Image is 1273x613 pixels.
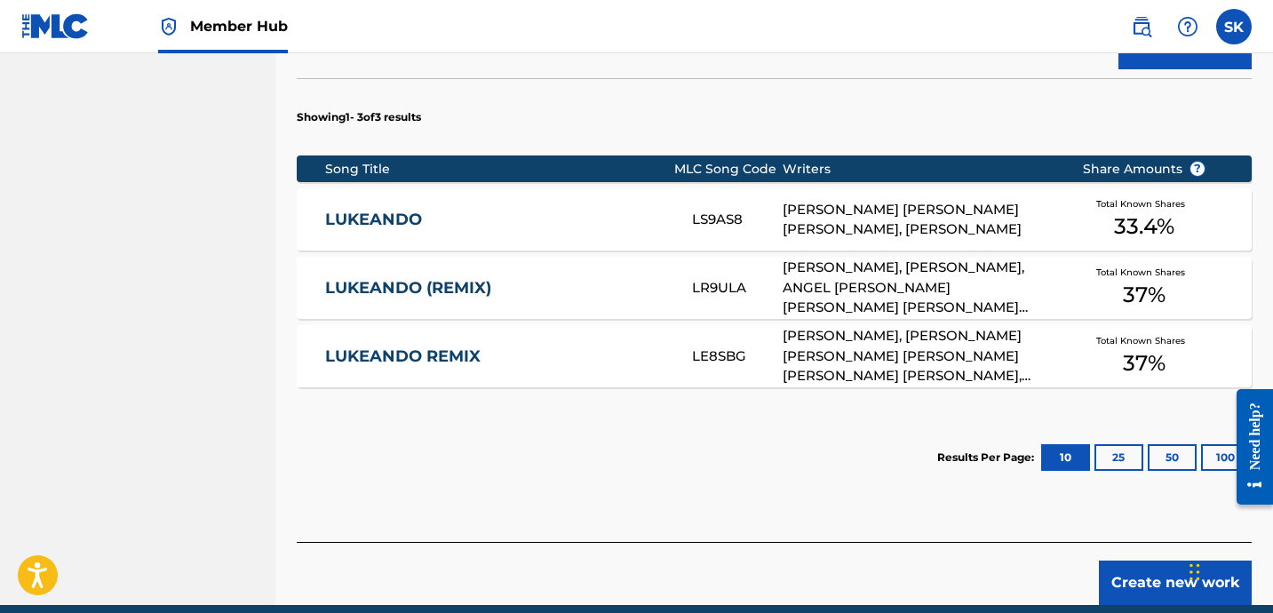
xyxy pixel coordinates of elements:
iframe: Resource Center [1223,376,1273,519]
iframe: Chat Widget [1184,528,1273,613]
img: MLC Logo [21,13,90,39]
div: Drag [1189,545,1200,599]
span: Total Known Shares [1096,197,1192,211]
span: 37 % [1123,279,1166,311]
button: 100 [1201,444,1250,471]
a: LUKEANDO REMIX [325,346,668,367]
span: ? [1190,162,1205,176]
img: Top Rightsholder [158,16,179,37]
img: help [1177,16,1198,37]
div: User Menu [1216,9,1252,44]
div: [PERSON_NAME], [PERSON_NAME] [PERSON_NAME] [PERSON_NAME] [PERSON_NAME] [PERSON_NAME], [PERSON_NAM... [783,326,1054,386]
a: LUKEANDO [325,210,668,230]
div: [PERSON_NAME], [PERSON_NAME], ANGEL [PERSON_NAME] [PERSON_NAME] [PERSON_NAME] [PERSON_NAME] [PERS... [783,258,1054,318]
div: MLC Song Code [674,160,784,179]
p: Showing 1 - 3 of 3 results [297,109,421,125]
button: Create new work [1099,561,1252,605]
div: Writers [783,160,1054,179]
a: Public Search [1124,9,1159,44]
span: Member Hub [190,16,288,36]
span: Total Known Shares [1096,334,1192,347]
div: Help [1170,9,1205,44]
span: 33.4 % [1114,211,1174,243]
div: LR9ULA [692,278,783,299]
button: 10 [1041,444,1090,471]
span: Total Known Shares [1096,266,1192,279]
p: Results Per Page: [937,450,1038,466]
div: LE8SBG [692,346,783,367]
div: [PERSON_NAME] [PERSON_NAME] [PERSON_NAME], [PERSON_NAME] [783,200,1054,240]
button: 50 [1148,444,1197,471]
span: 37 % [1123,347,1166,379]
div: Song Title [325,160,673,179]
div: LS9AS8 [692,210,783,230]
a: LUKEANDO (REMIX) [325,278,668,299]
span: Share Amounts [1083,160,1205,179]
img: search [1131,16,1152,37]
button: 25 [1094,444,1143,471]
